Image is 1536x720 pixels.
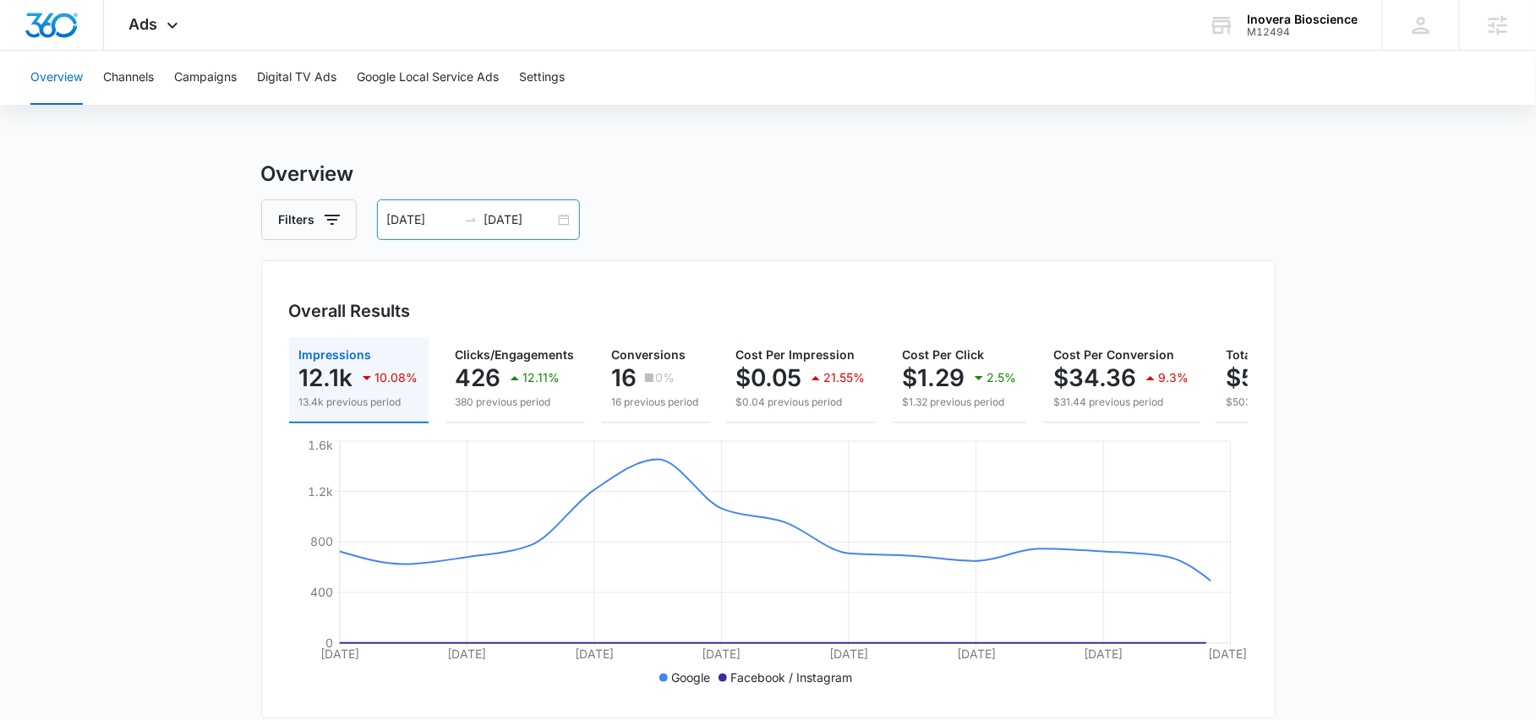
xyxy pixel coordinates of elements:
[903,364,965,391] p: $1.29
[387,210,457,229] input: Start date
[612,395,699,410] p: 16 previous period
[956,646,995,661] tspan: [DATE]
[519,51,565,105] button: Settings
[103,51,154,105] button: Channels
[464,213,478,226] span: swap-right
[903,347,985,362] span: Cost Per Click
[320,646,358,661] tspan: [DATE]
[129,15,158,33] span: Ads
[1227,364,1322,391] p: $549.78
[702,646,741,661] tspan: [DATE]
[671,668,710,686] p: Google
[987,372,1017,384] p: 2.5%
[523,372,560,384] p: 12.11%
[736,347,855,362] span: Cost Per Impression
[456,347,575,362] span: Clicks/Engagements
[464,213,478,226] span: to
[261,159,1276,189] h3: Overview
[1227,347,1296,362] span: Total Spend
[289,298,411,324] h3: Overall Results
[575,646,614,661] tspan: [DATE]
[730,668,852,686] p: Facebook / Instagram
[612,347,686,362] span: Conversions
[736,395,866,410] p: $0.04 previous period
[1247,13,1358,26] div: account name
[656,372,675,384] p: 0%
[447,646,486,661] tspan: [DATE]
[299,364,353,391] p: 12.1k
[309,534,332,548] tspan: 800
[903,395,1017,410] p: $1.32 previous period
[30,51,83,105] button: Overview
[299,347,372,362] span: Impressions
[736,364,802,391] p: $0.05
[456,395,575,410] p: 380 previous period
[612,364,637,391] p: 16
[174,51,237,105] button: Campaigns
[824,372,866,384] p: 21.55%
[1054,347,1175,362] span: Cost Per Conversion
[1054,364,1137,391] p: $34.36
[1208,646,1247,661] tspan: [DATE]
[829,646,868,661] tspan: [DATE]
[1227,395,1375,410] p: $503.00 previous period
[484,210,555,229] input: End date
[307,439,332,453] tspan: 1.6k
[1159,372,1189,384] p: 9.3%
[357,51,499,105] button: Google Local Service Ads
[375,372,418,384] p: 10.08%
[299,395,418,410] p: 13.4k previous period
[257,51,336,105] button: Digital TV Ads
[1054,395,1189,410] p: $31.44 previous period
[1247,26,1358,38] div: account id
[261,199,357,240] button: Filters
[307,484,332,499] tspan: 1.2k
[325,635,332,650] tspan: 0
[309,585,332,599] tspan: 400
[456,364,501,391] p: 426
[1084,646,1123,661] tspan: [DATE]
